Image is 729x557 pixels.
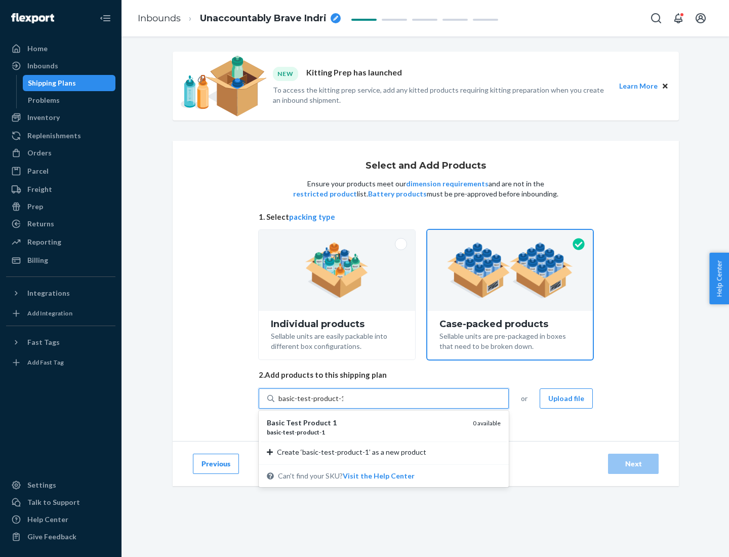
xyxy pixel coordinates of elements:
[27,131,81,141] div: Replenishments
[6,163,115,179] a: Parcel
[267,428,281,436] em: basic
[6,252,115,268] a: Billing
[193,454,239,474] button: Previous
[283,428,295,436] em: test
[23,92,116,108] a: Problems
[709,253,729,304] button: Help Center
[6,494,115,510] a: Talk to Support
[27,237,61,247] div: Reporting
[6,234,115,250] a: Reporting
[28,78,76,88] div: Shipping Plans
[138,13,181,24] a: Inbounds
[297,428,319,436] em: product
[267,418,285,427] em: Basic
[289,212,335,222] button: packing type
[27,532,76,542] div: Give Feedback
[27,358,64,367] div: Add Fast Tag
[6,58,115,74] a: Inbounds
[6,305,115,322] a: Add Integration
[277,447,426,457] span: Create ‘basic-test-product-1’ as a new product
[27,148,52,158] div: Orders
[267,428,465,436] div: - - -
[6,285,115,301] button: Integrations
[259,370,593,380] span: 2. Add products to this shipping plan
[273,85,610,105] p: To access the kitting prep service, add any kitted products requiring kitting preparation when yo...
[23,75,116,91] a: Shipping Plans
[27,255,48,265] div: Billing
[540,388,593,409] button: Upload file
[278,471,415,481] span: Can't find your SKU?
[27,112,60,123] div: Inventory
[439,319,581,329] div: Case-packed products
[619,81,658,92] button: Learn More
[200,12,327,25] span: Unaccountably Brave Indri
[439,329,581,351] div: Sellable units are pre-packaged in boxes that need to be broken down.
[305,243,369,298] img: individual-pack.facf35554cb0f1810c75b2bd6df2d64e.png
[303,418,331,427] em: Product
[646,8,666,28] button: Open Search Box
[6,216,115,232] a: Returns
[293,189,357,199] button: restricted product
[6,41,115,57] a: Home
[27,497,80,507] div: Talk to Support
[27,219,54,229] div: Returns
[130,4,349,33] ol: breadcrumbs
[321,428,325,436] em: 1
[6,334,115,350] button: Fast Tags
[271,319,403,329] div: Individual products
[27,202,43,212] div: Prep
[608,454,659,474] button: Next
[286,418,302,427] em: Test
[278,393,343,404] input: Basic Test Product 1basic-test-product-10 availableCreate ‘basic-test-product-1’ as a new product...
[28,95,60,105] div: Problems
[668,8,688,28] button: Open notifications
[273,67,298,81] div: NEW
[6,128,115,144] a: Replenishments
[6,529,115,545] button: Give Feedback
[27,44,48,54] div: Home
[27,480,56,490] div: Settings
[6,477,115,493] a: Settings
[27,309,72,317] div: Add Integration
[27,337,60,347] div: Fast Tags
[660,81,671,92] button: Close
[343,471,415,481] button: Basic Test Product 1basic-test-product-10 availableCreate ‘basic-test-product-1’ as a new product...
[27,61,58,71] div: Inbounds
[306,67,402,81] p: Kitting Prep has launched
[6,181,115,197] a: Freight
[95,8,115,28] button: Close Navigation
[6,109,115,126] a: Inventory
[6,145,115,161] a: Orders
[6,511,115,528] a: Help Center
[447,243,573,298] img: case-pack.59cecea509d18c883b923b81aeac6d0b.png
[27,166,49,176] div: Parcel
[366,161,486,171] h1: Select and Add Products
[617,459,650,469] div: Next
[292,179,559,199] p: Ensure your products meet our and are not in the list. must be pre-approved before inbounding.
[259,212,593,222] span: 1. Select
[6,198,115,215] a: Prep
[473,419,501,427] span: 0 available
[333,418,337,427] em: 1
[27,514,68,525] div: Help Center
[521,393,528,404] span: or
[27,184,52,194] div: Freight
[271,329,403,351] div: Sellable units are easily packable into different box configurations.
[406,179,489,189] button: dimension requirements
[368,189,427,199] button: Battery products
[27,288,70,298] div: Integrations
[6,354,115,371] a: Add Fast Tag
[691,8,711,28] button: Open account menu
[11,13,54,23] img: Flexport logo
